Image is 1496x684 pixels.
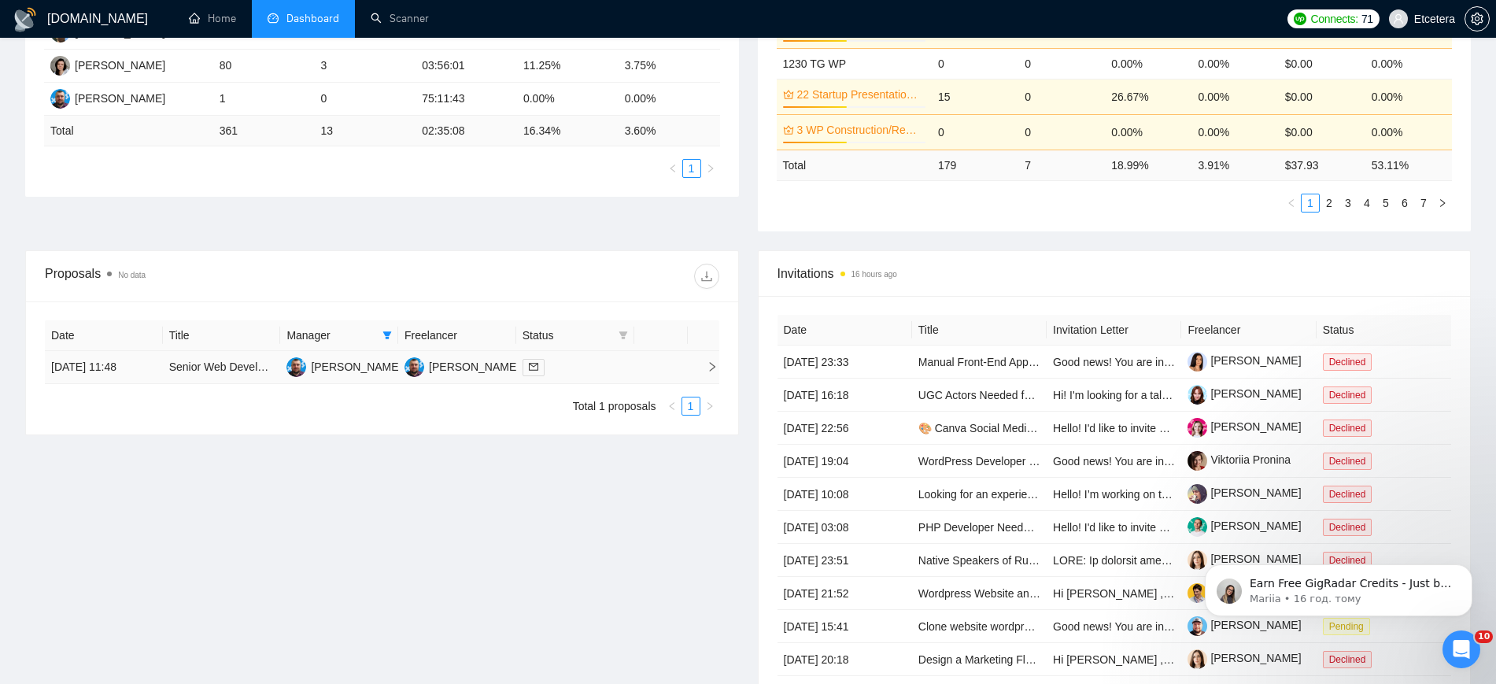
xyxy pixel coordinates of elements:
li: 1 [682,397,700,416]
div: [PERSON_NAME] [75,90,165,107]
span: filter [379,324,395,347]
span: Connects: [1311,10,1358,28]
td: Manual Front-End Application Tester [912,346,1047,379]
td: 16.34 % [517,116,619,146]
li: 5 [1376,194,1395,213]
li: Next Page [700,397,719,416]
td: Design a Marketing Flyer for Digital and Print [912,643,1047,676]
a: Viktoriia Pronina [1188,453,1291,466]
td: 0.00% [1191,48,1278,79]
span: Declined [1323,651,1372,668]
li: Total 1 proposals [573,397,656,416]
img: TT [50,56,70,76]
td: 0 [1018,79,1105,114]
td: 75:11:43 [416,83,517,116]
a: SS[PERSON_NAME] [286,360,401,372]
li: 4 [1357,194,1376,213]
span: Declined [1323,420,1372,437]
th: Freelancer [1181,315,1316,346]
span: Status [523,327,612,344]
span: dashboard [268,13,279,24]
th: Manager [280,320,398,351]
img: upwork-logo.png [1294,13,1306,25]
td: UGC Actors Needed for Gambling Niche Videos – Turkish, Greek, Czech, and Polish Speakers [912,379,1047,412]
img: c1gXmXyoz68N4Zyww_PamBU4ucWS7AEmqDTbmtsfQTkokA7zrFctm8g_6TsF9faNkn [1188,352,1207,372]
a: PHP Developer Needed for 6-Page Website Creation [918,521,1177,534]
td: 0.00% [1365,48,1452,79]
a: 22 Startup Presentation ([PERSON_NAME]) [797,86,922,103]
td: $0.00 [1279,48,1365,79]
td: [DATE] 23:33 [778,346,912,379]
a: Declined [1323,520,1379,533]
img: SS [404,357,424,377]
div: [PERSON_NAME] [311,358,401,375]
button: download [694,264,719,289]
img: c1UoaMzKBY-GWbreaV7sVF2LUs3COLKK0XpZn8apeAot5vY1XfLaDMeTNzu3tJ2YMy [1188,484,1207,504]
td: WordPress Developer Needed – Build 2 Modern, Bilingual Service Websites (LT/EN) [912,445,1047,478]
td: [DATE] 20:18 [778,643,912,676]
a: Looking for an experienced UX Writer / Case Study Content Strategist for a Design project [918,488,1357,501]
td: [DATE] 21:52 [778,577,912,610]
span: user [1393,13,1404,24]
a: setting [1465,13,1490,25]
li: 6 [1395,194,1414,213]
li: Next Page [701,159,720,178]
td: 0.00% [1191,79,1278,114]
a: 3 WP Construction/Real Estate Website Development ([PERSON_NAME] B) [797,121,922,139]
button: right [701,159,720,178]
img: logo [13,7,38,32]
img: c1M5jAXOigoWM-VJbPGIngxVGJJZLMTrZTPTFOCI6jLyFM-OV5Vca5rLEtP4aKFWbn [1188,451,1207,471]
td: Total [44,116,213,146]
td: 361 [213,116,315,146]
li: Next Page [1433,194,1452,213]
a: 3 [1339,194,1357,212]
span: filter [382,331,392,340]
td: [DATE] 15:41 [778,610,912,643]
a: homeHome [189,12,236,25]
td: Clone website wordpress theme [912,610,1047,643]
td: Total [777,150,932,180]
button: right [700,397,719,416]
a: Declined [1323,388,1379,401]
time: 16 hours ago [851,270,897,279]
td: 0.00% [517,83,619,116]
a: Declined [1323,355,1379,368]
a: Native Speakers of Russian – Talent Bench for Future Managed Services Recording Projects [918,554,1372,567]
th: Status [1317,315,1451,346]
td: $ 37.93 [1279,150,1365,180]
img: SS [286,357,306,377]
li: Previous Page [663,397,682,416]
a: 6 [1396,194,1413,212]
td: $0.00 [1279,114,1365,150]
a: 5 [1377,194,1394,212]
button: left [1282,194,1301,213]
td: 🎨 Canva Social Media Designer for Local Run Club [912,412,1047,445]
span: download [695,270,718,283]
span: 10 [1475,630,1493,643]
img: c1xla-haZDe3rTgCpy3_EKqnZ9bE1jCu9HkBpl3J4QwgQIcLjIh-6uLdGjM-EeUJe5 [1188,649,1207,669]
td: 3 [314,50,416,83]
a: UGC Actors Needed for Gambling Niche Videos – Turkish, Greek, Czech, and [DEMOGRAPHIC_DATA] Speakers [918,389,1474,401]
span: 71 [1361,10,1373,28]
iframe: Intercom notifications повідомлення [1181,531,1496,641]
a: 🎨 Canva Social Media Designer for Local Run Club [918,422,1174,434]
a: Manual Front-End Application Tester [918,356,1095,368]
span: crown [783,89,794,100]
th: Date [778,315,912,346]
span: Declined [1323,453,1372,470]
th: Freelancer [398,320,516,351]
div: [PERSON_NAME] [75,57,165,74]
img: c1K4qsFmwl1fe1W2XsKAweDOMujsMWonGNmE8sH7Md5VWSNKqM96jxgH9sjcZoD8G3 [1188,385,1207,405]
a: Design a Marketing Flyer for Digital and Print [918,653,1138,666]
div: [PERSON_NAME] [429,358,519,375]
a: [PERSON_NAME] [1188,387,1301,400]
td: 11.25% [517,50,619,83]
span: right [1438,198,1447,208]
td: 0.00% [1191,114,1278,150]
div: Proposals [45,264,382,289]
span: Declined [1323,353,1372,371]
button: right [1433,194,1452,213]
a: WordPress Developer Needed – Build 2 Modern, Bilingual Service Websites (LT/EN) [918,455,1331,468]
